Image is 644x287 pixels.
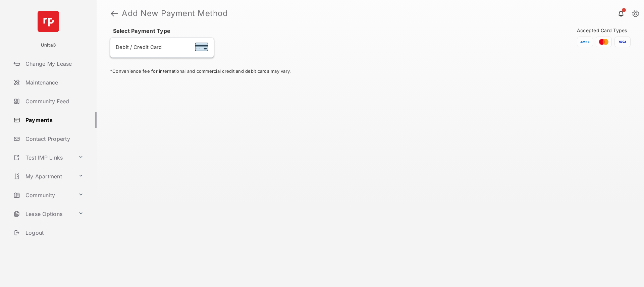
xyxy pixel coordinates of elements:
[11,74,97,91] a: Maintenance
[122,9,228,17] strong: Add New Payment Method
[110,27,448,34] h4: Select Payment Type
[11,206,75,222] a: Lease Options
[11,93,97,109] a: Community Feed
[41,42,56,49] p: Unita3
[11,168,75,184] a: My Apartment
[11,56,97,72] a: Change My Lease
[11,187,75,203] a: Community
[116,44,162,50] span: Debit / Credit Card
[11,150,75,166] a: Test IMP Links
[38,11,59,32] img: svg+xml;base64,PHN2ZyB4bWxucz0iaHR0cDovL3d3dy53My5vcmcvMjAwMC9zdmciIHdpZHRoPSI2NCIgaGVpZ2h0PSI2NC...
[11,225,97,241] a: Logout
[11,131,97,147] a: Contact Property
[577,27,630,33] span: Accepted Card Types
[110,68,631,75] div: * Convenience fee for international and commercial credit and debit cards may vary.
[11,112,97,128] a: Payments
